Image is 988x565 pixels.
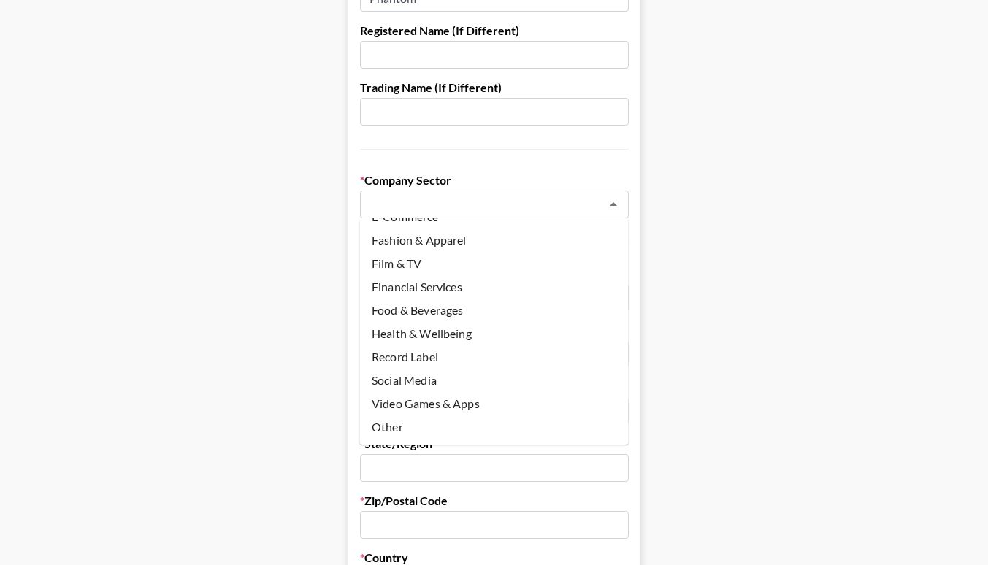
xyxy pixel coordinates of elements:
[360,80,629,95] label: Trading Name (If Different)
[360,23,629,38] label: Registered Name (If Different)
[360,228,629,252] li: Fashion & Apparel
[360,252,629,275] li: Film & TV
[360,369,629,392] li: Social Media
[603,194,624,215] button: Close
[360,550,629,565] label: Country
[360,275,629,299] li: Financial Services
[360,415,629,439] li: Other
[360,345,629,369] li: Record Label
[360,173,629,188] label: Company Sector
[360,322,629,345] li: Health & Wellbeing
[360,493,629,508] label: Zip/Postal Code
[360,299,629,322] li: Food & Beverages
[360,392,629,415] li: Video Games & Apps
